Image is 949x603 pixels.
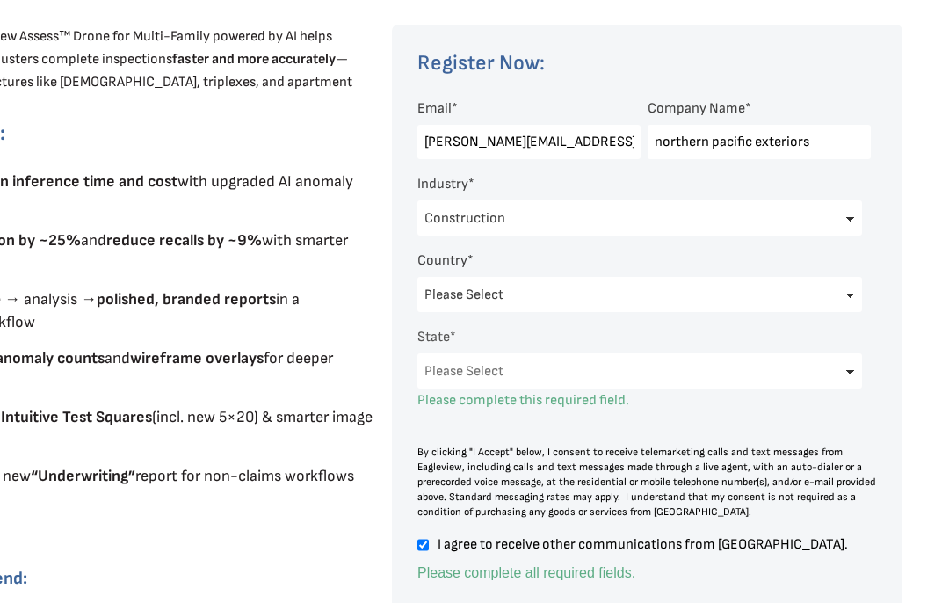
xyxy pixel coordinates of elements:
[417,565,635,580] label: Please complete all required fields.
[648,100,745,117] span: Company Name
[130,349,264,367] strong: wireframe overlays
[417,100,452,117] span: Email
[97,290,276,309] strong: polished, branded reports
[417,252,467,269] span: Country
[417,445,878,519] div: By clicking "I Accept" below, I consent to receive telemarketing calls and text messages from Eag...
[1,408,152,426] strong: Intuitive Test Squares
[106,231,262,250] strong: reduce recalls by ~9%
[417,392,629,409] label: Please complete this required field.
[417,537,429,553] input: I agree to receive other communications from [GEOGRAPHIC_DATA].
[417,329,450,345] span: State
[31,467,135,485] strong: “Underwriting”
[417,50,545,76] span: Register Now:
[172,51,336,68] strong: faster and more accurately
[435,537,871,552] span: I agree to receive other communications from [GEOGRAPHIC_DATA].
[417,176,468,193] span: Industry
